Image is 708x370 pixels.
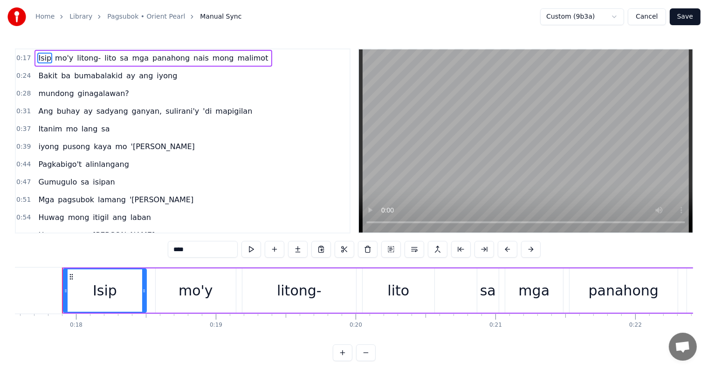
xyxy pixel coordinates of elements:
span: mong [212,53,235,63]
div: sa [480,280,496,301]
div: Open chat [669,333,697,361]
span: mo [65,123,78,134]
span: nais [192,53,210,63]
span: 0:24 [16,71,31,81]
span: itigil [92,212,110,223]
span: 0:37 [16,124,31,134]
span: mong [67,230,90,240]
span: panahong [151,53,191,63]
span: mga [131,53,150,63]
span: '[PERSON_NAME] [129,194,194,205]
span: bumabalakid [73,70,124,81]
span: kaya [93,141,112,152]
span: pagsubok [57,194,95,205]
a: Pagsubok • Orient Pearl [107,12,185,21]
span: 0:58 [16,231,31,240]
span: Ang [37,106,54,116]
div: Isip [93,280,117,301]
button: Save [670,8,701,25]
span: malimot [237,53,269,63]
a: Home [35,12,55,21]
span: Isip [37,53,52,63]
span: mundong [37,88,75,99]
span: '[PERSON_NAME] [130,141,196,152]
span: 0:17 [16,54,31,63]
span: 0:28 [16,89,31,98]
span: buhay [56,106,81,116]
span: 0:47 [16,178,31,187]
span: Gumugulo [37,177,78,187]
div: litong- [277,280,322,301]
span: iyong [156,70,178,81]
a: Library [69,12,92,21]
span: Manual Sync [200,12,241,21]
span: laban [130,212,152,223]
div: mo'y [179,280,213,301]
span: Itanim [37,123,63,134]
span: mapigilan [214,106,253,116]
span: sa [119,53,129,63]
span: Huwag [37,212,65,223]
span: 0:31 [16,107,31,116]
span: Bakit [37,70,58,81]
span: 0:44 [16,160,31,169]
span: ginagalawan? [77,88,130,99]
span: ganyan, [131,106,163,116]
span: sa [100,123,110,134]
button: Cancel [628,8,666,25]
span: ay [125,70,136,81]
span: ang [112,212,128,223]
span: [PERSON_NAME] [92,230,156,240]
div: 0:20 [350,322,362,329]
span: pusong [62,141,91,152]
span: 0:54 [16,213,31,222]
div: panahong [589,280,659,301]
span: mong [67,212,90,223]
div: 0:18 [70,322,82,329]
span: lito [103,53,117,63]
span: ba [60,70,71,81]
span: lamang [97,194,127,205]
span: lang [81,123,99,134]
span: 'di [202,106,213,116]
span: Mga [37,194,55,205]
span: 0:51 [16,195,31,205]
span: litong- [76,53,102,63]
span: ay [82,106,93,116]
div: 0:19 [210,322,222,329]
span: sa [80,177,90,187]
span: 0:39 [16,142,31,151]
div: mga [519,280,550,301]
span: isipan [92,177,116,187]
span: alinlangang [84,159,130,170]
span: iyong [37,141,60,152]
span: mo'y [54,53,74,63]
span: ang [138,70,154,81]
div: lito [387,280,409,301]
span: sulirani'y [165,106,200,116]
nav: breadcrumb [35,12,241,21]
span: Pagkabigo't [37,159,82,170]
div: 0:21 [489,322,502,329]
span: Huwag [37,230,65,240]
img: youka [7,7,26,26]
span: sadyang [96,106,129,116]
div: 0:22 [629,322,642,329]
span: mo [114,141,128,152]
